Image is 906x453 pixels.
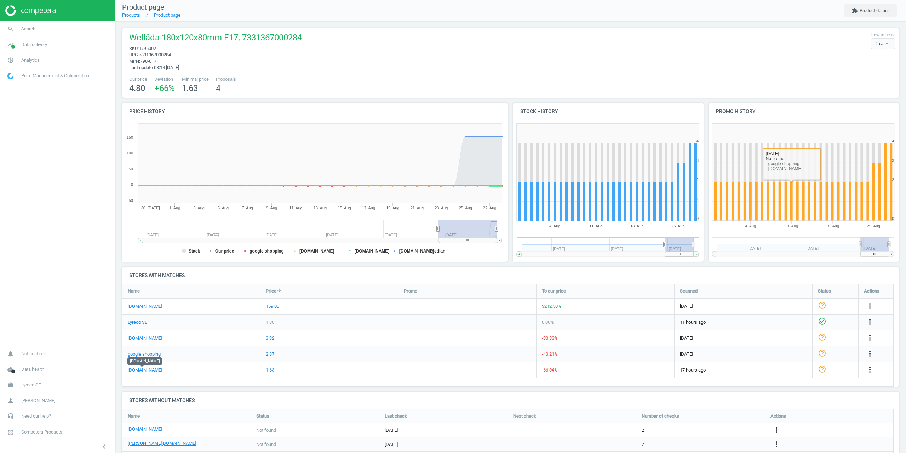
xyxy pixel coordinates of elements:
i: more_vert [866,366,874,374]
tspan: 23. Aug [435,206,448,210]
button: more_vert [772,440,781,449]
span: Status [818,288,831,294]
div: — [404,335,407,341]
text: 4 [696,139,699,143]
tspan: google shopping [250,249,284,254]
span: Not found [256,427,276,434]
span: [DATE] [680,351,807,357]
tspan: 15. Aug [338,206,351,210]
i: search [4,22,17,36]
h4: Promo history [709,103,899,120]
span: [DATE] [680,303,807,310]
span: 17 hours ago [680,367,807,373]
i: more_vert [866,302,874,310]
span: [DATE] [385,427,502,434]
span: Search [21,26,35,32]
tspan: 11. Aug [589,224,602,228]
span: Price [266,288,276,294]
tspan: 13. Aug [314,206,327,210]
span: Competera Products [21,429,62,435]
span: 790-017 [140,58,156,64]
i: notifications [4,347,17,361]
span: Lyreco SE [21,382,41,388]
span: [DATE] [385,441,502,448]
span: Next check [513,413,536,419]
tspan: 11. Aug [785,224,798,228]
i: more_vert [866,318,874,326]
tspan: median [430,249,445,254]
tspan: [DOMAIN_NAME] [299,249,334,254]
span: Our price [129,76,147,83]
span: Name [128,413,140,419]
button: more_vert [772,426,781,435]
span: Notifications [21,351,47,357]
text: 0 [892,216,894,221]
span: Data delivery [21,41,47,48]
text: 3 [892,158,894,163]
span: 0.00 % [542,319,554,325]
text: 1 [892,197,894,201]
tspan: 1. Aug [169,206,180,210]
span: Data health [21,366,44,373]
span: Status [256,413,269,419]
a: [DOMAIN_NAME] [128,367,162,373]
tspan: 4. Aug [549,224,560,228]
tspan: 18. Aug [826,224,839,228]
span: -30.83 % [542,335,558,341]
tspan: 21. Aug [411,206,424,210]
i: more_vert [866,334,874,342]
span: To our price [542,288,566,294]
i: help_outline [818,365,826,373]
tspan: 18. Aug [630,224,643,228]
span: Analytics [21,57,40,63]
tspan: 27. Aug [483,206,496,210]
text: 3 [696,158,699,163]
span: Actions [770,413,786,419]
i: more_vert [772,426,781,434]
i: person [4,394,17,407]
span: 11 hours ago [680,319,807,325]
i: chevron_left [100,442,108,451]
span: [DATE] [680,335,807,341]
span: upc : [129,52,139,57]
tspan: 4. Aug [745,224,756,228]
div: [DOMAIN_NAME] [127,357,162,365]
div: 3.32 [266,335,274,341]
a: [DOMAIN_NAME] [128,303,162,310]
i: help_outline [818,301,826,310]
button: more_vert [866,366,874,375]
h4: Price history [122,103,508,120]
text: -50 [127,198,133,203]
text: 100 [127,151,133,155]
span: 2 [642,427,644,434]
tspan: 17. Aug [362,206,375,210]
i: pie_chart_outlined [4,53,17,67]
span: 4 [216,83,220,93]
i: extension [851,7,858,14]
tspan: 30. [DATE] [141,206,160,210]
tspan: [DOMAIN_NAME] [399,249,434,254]
span: Number of checks [642,413,679,419]
img: wGWNvw8QSZomAAAAABJRU5ErkJggg== [7,73,14,79]
h4: Stores without matches [122,392,899,409]
img: ajHJNr6hYgQAAAAASUVORK5CYII= [5,5,56,16]
span: Product page [122,3,164,11]
tspan: 25. Aug [671,224,684,228]
tspan: Our price [215,249,234,254]
a: Lyreco SE [128,319,147,325]
tspan: 3. Aug [194,206,205,210]
span: Promo [404,288,417,294]
i: headset_mic [4,409,17,423]
a: [PERSON_NAME][DOMAIN_NAME] [128,440,196,447]
a: [DOMAIN_NAME] [128,335,162,341]
i: check_circle_outline [818,317,826,325]
i: timeline [4,38,17,51]
button: chevron_left [95,442,113,451]
span: 1795002 [139,46,156,51]
i: more_vert [866,350,874,358]
div: — [404,319,407,325]
span: Deviation [154,76,175,83]
i: arrow_downward [276,288,282,293]
span: 3212.50 % [542,304,561,309]
h4: Stores with matches [122,267,899,284]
